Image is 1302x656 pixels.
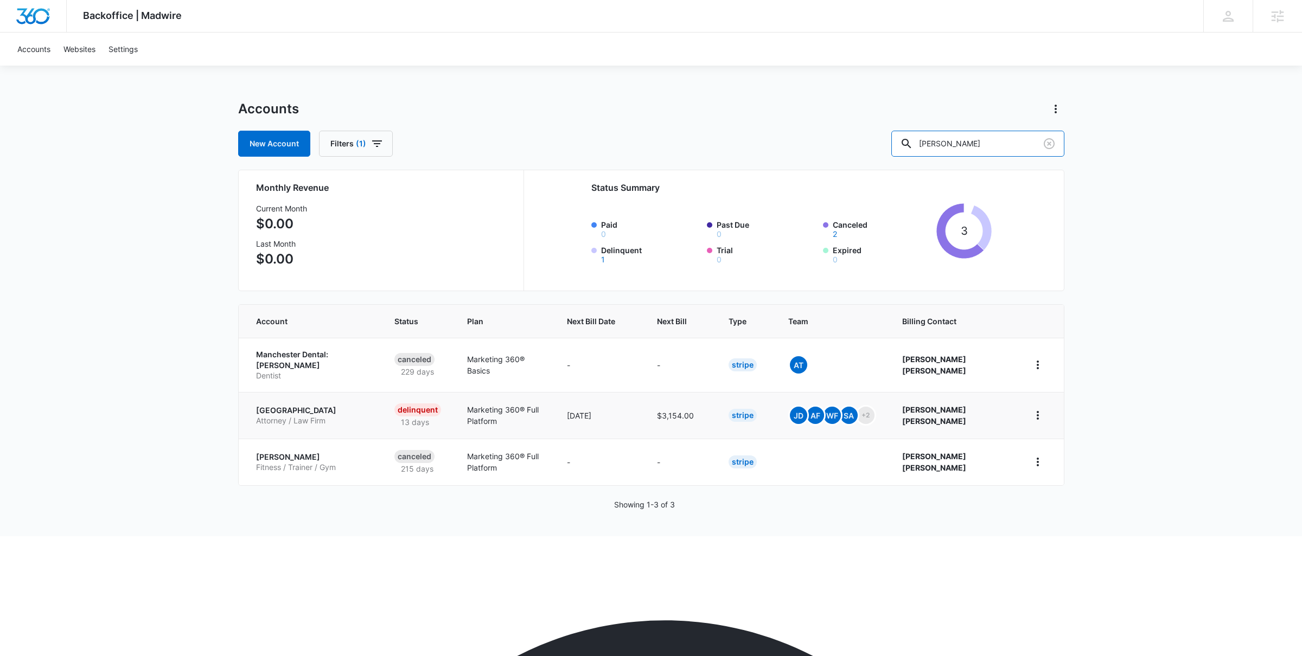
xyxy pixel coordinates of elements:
[601,256,605,263] button: Delinquent
[729,455,757,468] div: Stripe
[1047,100,1064,118] button: Actions
[394,353,435,366] div: Canceled
[256,249,307,269] p: $0.00
[833,245,933,263] label: Expired
[840,407,858,424] span: SA
[102,33,144,66] a: Settings
[238,131,310,157] a: New Account
[891,131,1064,157] input: Search
[790,407,807,424] span: JD
[256,316,353,327] span: Account
[394,403,441,416] div: Delinquent
[644,338,716,392] td: -
[729,409,757,422] div: Stripe
[467,316,541,327] span: Plan
[256,405,368,416] p: [GEOGRAPHIC_DATA]
[467,404,541,427] p: Marketing 360® Full Platform
[467,451,541,473] p: Marketing 360® Full Platform
[256,238,307,249] h3: Last Month
[394,316,425,327] span: Status
[601,219,701,238] label: Paid
[256,415,368,426] p: Attorney / Law Firm
[833,219,933,238] label: Canceled
[554,338,644,392] td: -
[256,370,368,381] p: Dentist
[824,407,841,424] span: WF
[1029,407,1046,424] button: home
[729,316,746,327] span: Type
[356,140,366,147] span: (1)
[902,316,1003,327] span: Billing Contact
[790,356,807,374] span: At
[467,353,541,376] p: Marketing 360® Basics
[256,452,368,462] p: [PERSON_NAME]
[644,392,716,439] td: $3,154.00
[567,316,615,327] span: Next Bill Date
[729,358,757,371] div: Stripe
[394,463,440,474] p: 215 days
[614,499,675,510] p: Showing 1-3 of 3
[256,214,307,234] p: $0.00
[591,181,992,194] h2: Status Summary
[554,392,644,439] td: [DATE]
[256,405,368,426] a: [GEOGRAPHIC_DATA]Attorney / Law Firm
[902,405,966,426] strong: [PERSON_NAME] [PERSON_NAME]
[833,230,837,238] button: Canceled
[11,33,57,66] a: Accounts
[717,245,816,263] label: Trial
[256,462,368,473] p: Fitness / Trainer / Gym
[644,439,716,485] td: -
[394,416,436,428] p: 13 days
[807,407,824,424] span: AF
[83,10,182,21] span: Backoffice | Madwire
[1041,135,1058,152] button: Clear
[902,452,966,472] strong: [PERSON_NAME] [PERSON_NAME]
[1029,453,1046,471] button: home
[394,366,441,377] p: 229 days
[857,407,875,424] span: +2
[394,450,435,463] div: Canceled
[319,131,393,157] button: Filters(1)
[657,316,687,327] span: Next Bill
[256,349,368,381] a: Manchester Dental: [PERSON_NAME]Dentist
[238,101,299,117] h1: Accounts
[256,181,510,194] h2: Monthly Revenue
[554,439,644,485] td: -
[961,224,968,237] tspan: 3
[256,203,307,214] h3: Current Month
[902,355,966,375] strong: [PERSON_NAME] [PERSON_NAME]
[788,316,860,327] span: Team
[57,33,102,66] a: Websites
[256,452,368,473] a: [PERSON_NAME]Fitness / Trainer / Gym
[601,245,701,263] label: Delinquent
[1029,356,1046,374] button: home
[256,349,368,370] p: Manchester Dental: [PERSON_NAME]
[717,219,816,238] label: Past Due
